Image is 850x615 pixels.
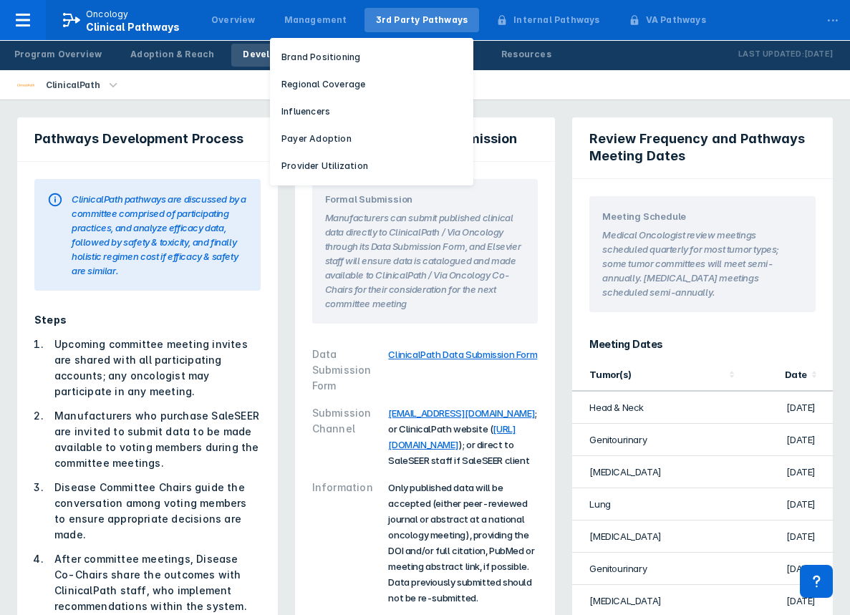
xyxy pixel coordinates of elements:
div: Resources [501,48,551,61]
span: Only published data will be accepted (either peer-reviewed journal or abstract at a national onco... [388,482,534,604]
a: Resources [490,44,563,67]
div: Overview [211,14,256,26]
div: ClinicalPath [40,75,105,95]
a: 3rd Party Pathways [364,8,480,32]
div: Information [312,480,380,606]
span: Meeting Schedule [602,209,686,223]
div: Adoption & Reach [130,48,214,61]
button: Regional Coverage [270,74,473,95]
a: Overview [200,8,267,32]
p: Brand Positioning [281,51,360,64]
td: Genitourinary [572,424,741,456]
img: via-oncology [17,77,34,94]
div: Contact Support [800,565,833,598]
span: Review Frequency and Pathways Meeting Dates [589,130,823,165]
p: Last Updated: [738,47,804,62]
p: Oncology [86,8,129,21]
span: ; or ClinicalPath website ( ); or direct to SaleSEER staff if SaleSEER client [388,407,536,466]
td: [DATE] [742,520,833,553]
td: [DATE] [742,456,833,488]
td: Genitourinary [572,553,741,585]
li: Manufacturers who purchase SaleSEER are invited to submit data to be made available to voting mem... [46,408,261,471]
a: Adoption & Reach [119,44,226,67]
div: Management [284,14,347,26]
li: After committee meetings, Disease Co-Chairs share the outcomes with ClinicalPath staff, who imple... [46,551,261,614]
button: Provider Utilization [270,155,473,177]
td: [DATE] [742,553,833,585]
td: Lung [572,488,741,520]
p: Payer Adoption [281,132,352,145]
a: [EMAIL_ADDRESS][DOMAIN_NAME] [388,407,535,419]
p: Regional Coverage [281,78,365,91]
p: Influencers [281,105,330,118]
div: Data Submission Form [312,347,380,394]
div: Date [750,369,807,380]
a: Program Overview [3,44,113,67]
div: Program Overview [14,48,102,61]
div: Internal Pathways [513,14,599,26]
button: Payer Adoption [270,128,473,150]
div: 3rd Party Pathways [376,14,468,26]
li: Disease Committee Chairs guide the conversation among voting members to ensure appropriate decisi... [46,480,261,543]
a: Management [273,8,359,32]
a: ClinicalPath Data Submission Form [388,349,537,360]
td: [DATE] [742,424,833,456]
span: Clinical Pathways [86,21,180,33]
div: Steps [34,312,261,328]
p: Provider Utilization [281,160,368,173]
div: Development [243,48,306,61]
td: [MEDICAL_DATA] [572,520,741,553]
td: Head & Neck [572,392,741,424]
button: Influencers [270,101,473,122]
li: Upcoming committee meeting invites are shared with all participating accounts; any oncologist may... [46,336,261,399]
section: Manufacturers can submit published clinical data directly to ClinicalPath / Via Oncology through ... [325,206,526,311]
div: ClinicalPath pathways are discussed by a committee comprised of participating practices, and anal... [72,192,248,278]
div: Submission Channel [312,405,380,468]
a: Development [231,44,317,67]
span: Pathways Development Process [34,130,243,147]
td: [DATE] [742,392,833,424]
td: [MEDICAL_DATA] [572,456,741,488]
h3: Meeting Dates [589,338,816,350]
td: [DATE] [742,488,833,520]
div: ... [818,2,847,32]
span: Formal Submission [325,192,413,206]
button: Brand Positioning [270,47,473,68]
p: [DATE] [804,47,833,62]
section: Medical Oncologist review meetings scheduled quarterly for most tumor types; some tumor committee... [602,223,803,299]
div: VA Pathways [646,14,706,26]
div: Tumor(s) [589,369,724,380]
